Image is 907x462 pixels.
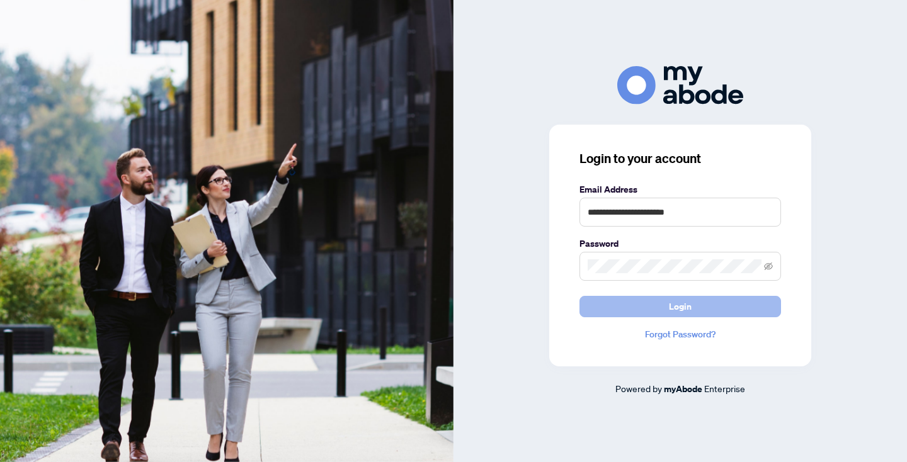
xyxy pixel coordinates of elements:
label: Email Address [579,183,781,196]
a: Forgot Password? [579,327,781,341]
span: Login [669,296,692,317]
button: Login [579,296,781,317]
img: ma-logo [617,66,743,104]
h3: Login to your account [579,150,781,167]
span: Enterprise [704,383,745,394]
span: Powered by [615,383,662,394]
a: myAbode [664,382,702,396]
span: eye-invisible [764,262,773,271]
label: Password [579,237,781,251]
